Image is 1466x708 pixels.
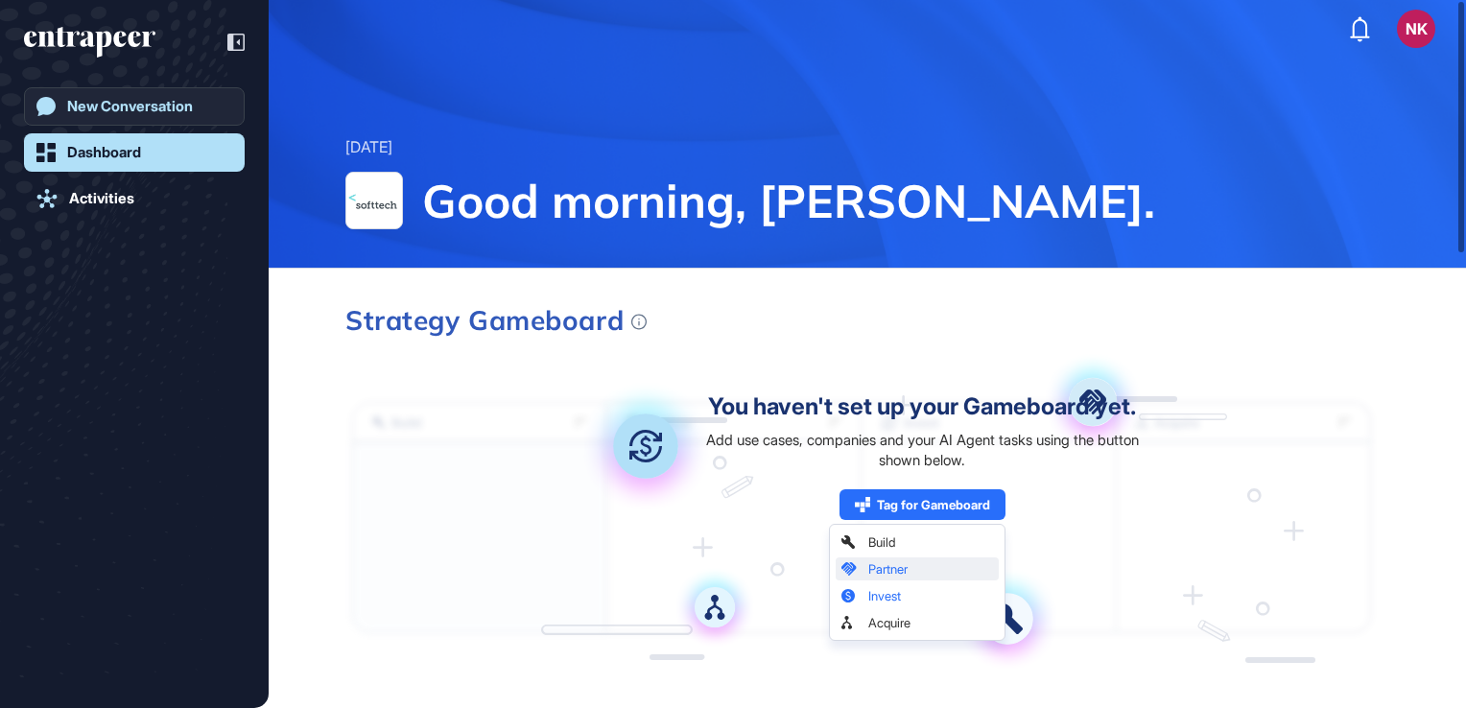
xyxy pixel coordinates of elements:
span: Good morning, [PERSON_NAME]. [422,172,1389,229]
div: Dashboard [67,144,141,161]
img: acquire.a709dd9a.svg [675,568,754,647]
a: New Conversation [24,87,245,126]
a: Activities [24,179,245,218]
button: NK [1397,10,1435,48]
img: Softtech-logo [346,173,402,228]
img: invest.bd05944b.svg [582,383,709,509]
div: New Conversation [67,98,193,115]
div: You haven't set up your Gameboard yet. [708,395,1136,418]
div: [DATE] [345,135,392,160]
div: Activities [69,190,134,207]
div: Add use cases, companies and your AI Agent tasks using the button shown below. [697,430,1148,470]
div: Strategy Gameboard [345,307,647,334]
a: Dashboard [24,133,245,172]
img: partner.aac698ea.svg [1045,354,1141,450]
div: entrapeer-logo [24,27,155,58]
